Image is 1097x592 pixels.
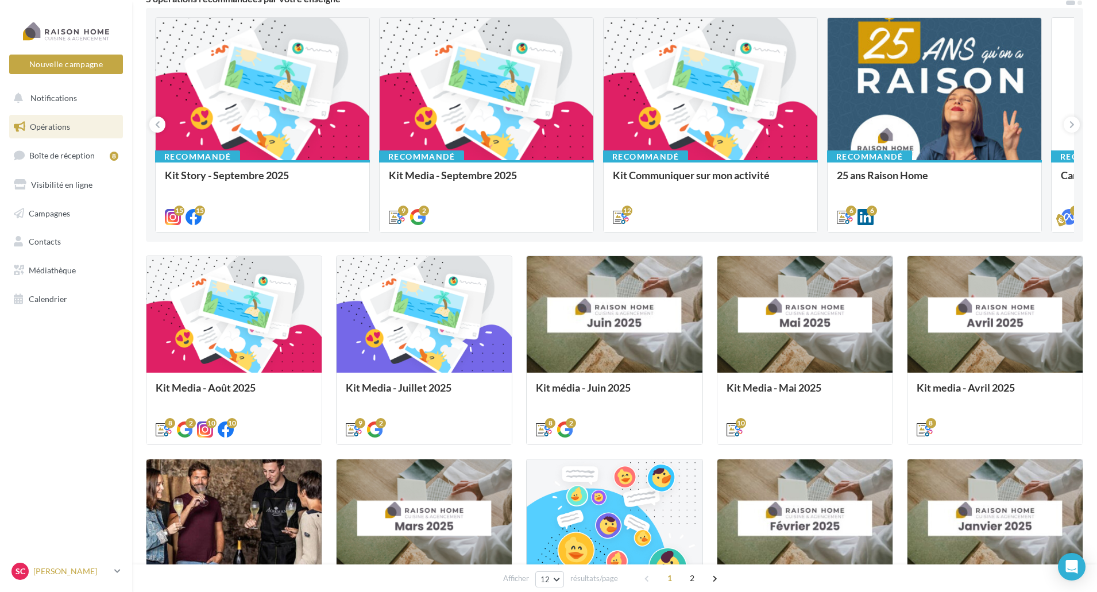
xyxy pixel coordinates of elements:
[535,571,565,587] button: 12
[195,206,205,216] div: 15
[389,169,584,192] div: Kit Media - Septembre 2025
[566,418,576,428] div: 2
[29,150,95,160] span: Boîte de réception
[683,569,701,587] span: 2
[917,382,1073,405] div: Kit media - Avril 2025
[7,86,121,110] button: Notifications
[660,569,679,587] span: 1
[867,206,877,216] div: 6
[926,418,936,428] div: 8
[29,237,61,246] span: Contacts
[7,115,125,139] a: Opérations
[29,265,76,275] span: Médiathèque
[7,143,125,168] a: Boîte de réception8
[165,418,175,428] div: 8
[16,566,25,577] span: SC
[7,258,125,283] a: Médiathèque
[346,382,503,405] div: Kit Media - Juillet 2025
[33,566,110,577] p: [PERSON_NAME]
[613,169,808,192] div: Kit Communiquer sur mon activité
[7,173,125,197] a: Visibilité en ligne
[545,418,555,428] div: 8
[727,382,883,405] div: Kit Media - Mai 2025
[30,122,70,131] span: Opérations
[837,169,1032,192] div: 25 ans Raison Home
[355,418,365,428] div: 9
[110,152,118,161] div: 8
[1058,553,1086,581] div: Open Intercom Messenger
[379,150,464,163] div: Recommandé
[155,150,240,163] div: Recommandé
[736,418,746,428] div: 10
[174,206,184,216] div: 15
[31,180,92,189] span: Visibilité en ligne
[186,418,196,428] div: 2
[206,418,217,428] div: 10
[30,93,77,103] span: Notifications
[227,418,237,428] div: 10
[1070,206,1080,216] div: 3
[29,208,70,218] span: Campagnes
[156,382,312,405] div: Kit Media - Août 2025
[7,230,125,254] a: Contacts
[622,206,632,216] div: 12
[536,382,693,405] div: Kit média - Juin 2025
[846,206,856,216] div: 6
[9,560,123,582] a: SC [PERSON_NAME]
[419,206,429,216] div: 2
[7,287,125,311] a: Calendrier
[603,150,688,163] div: Recommandé
[398,206,408,216] div: 9
[29,294,67,304] span: Calendrier
[503,573,529,584] span: Afficher
[376,418,386,428] div: 2
[827,150,912,163] div: Recommandé
[9,55,123,74] button: Nouvelle campagne
[540,575,550,584] span: 12
[570,573,618,584] span: résultats/page
[165,169,360,192] div: Kit Story - Septembre 2025
[7,202,125,226] a: Campagnes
